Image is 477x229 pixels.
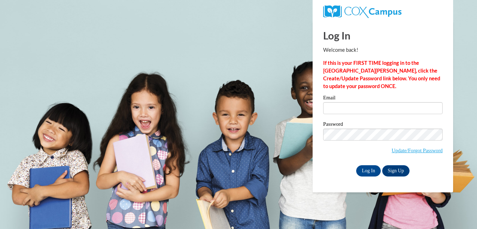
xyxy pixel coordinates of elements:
strong: If this is your FIRST TIME logging in to the [GEOGRAPHIC_DATA][PERSON_NAME], click the Create/Upd... [323,60,440,89]
a: COX Campus [323,8,401,14]
input: Log In [356,165,381,177]
h1: Log In [323,28,443,43]
label: Password [323,122,443,129]
p: Welcome back! [323,46,443,54]
label: Email [323,95,443,102]
a: Update/Forgot Password [392,148,443,153]
img: COX Campus [323,5,401,18]
a: Sign Up [382,165,410,177]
